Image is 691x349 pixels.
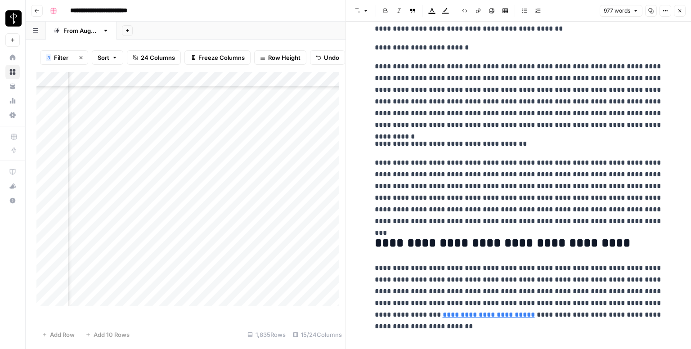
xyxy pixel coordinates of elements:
[289,327,345,342] div: 15/24 Columns
[324,53,339,62] span: Undo
[40,50,74,65] button: 3Filter
[98,53,109,62] span: Sort
[5,179,20,193] button: What's new?
[63,26,99,35] div: From [DATE]
[5,165,20,179] a: AirOps Academy
[184,50,251,65] button: Freeze Columns
[94,330,130,339] span: Add 10 Rows
[5,108,20,122] a: Settings
[5,193,20,208] button: Help + Support
[5,10,22,27] img: LP Production Workloads Logo
[600,5,642,17] button: 977 words
[268,53,301,62] span: Row Height
[47,54,50,61] span: 3
[5,50,20,65] a: Home
[50,330,75,339] span: Add Row
[5,65,20,79] a: Browse
[310,50,345,65] button: Undo
[5,94,20,108] a: Usage
[254,50,306,65] button: Row Height
[604,7,630,15] span: 977 words
[244,327,289,342] div: 1,835 Rows
[92,50,123,65] button: Sort
[198,53,245,62] span: Freeze Columns
[46,22,117,40] a: From [DATE]
[127,50,181,65] button: 24 Columns
[5,7,20,30] button: Workspace: LP Production Workloads
[80,327,135,342] button: Add 10 Rows
[6,179,19,193] div: What's new?
[54,53,68,62] span: Filter
[46,54,51,61] div: 3
[36,327,80,342] button: Add Row
[141,53,175,62] span: 24 Columns
[5,79,20,94] a: Your Data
